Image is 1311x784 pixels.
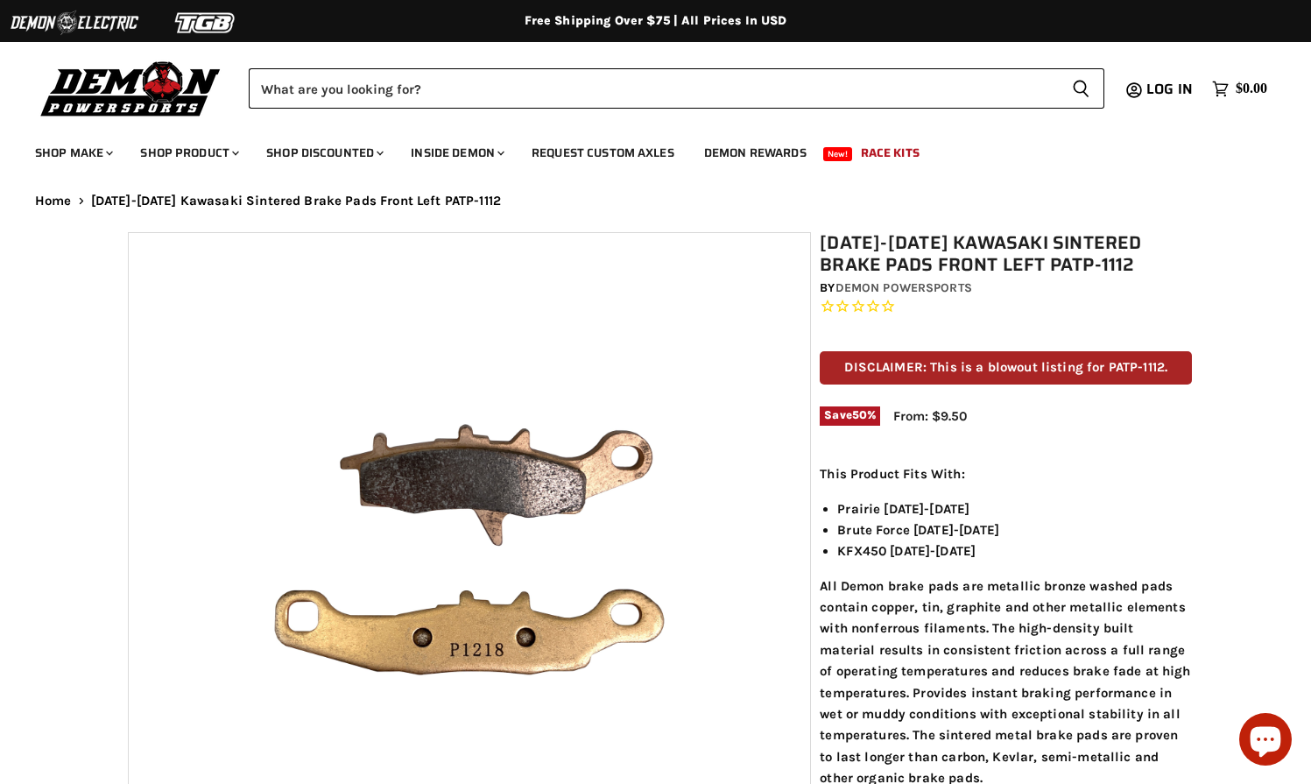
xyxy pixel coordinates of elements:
[691,135,820,171] a: Demon Rewards
[1234,713,1297,770] inbox-online-store-chat: Shopify online store chat
[518,135,687,171] a: Request Custom Axles
[835,280,972,295] a: Demon Powersports
[1058,68,1104,109] button: Search
[820,406,880,426] span: Save %
[22,135,123,171] a: Shop Make
[852,408,867,421] span: 50
[823,147,853,161] span: New!
[1146,78,1193,100] span: Log in
[22,128,1263,171] ul: Main menu
[249,68,1058,109] input: Search
[91,194,501,208] span: [DATE]-[DATE] Kawasaki Sintered Brake Pads Front Left PATP-1112
[127,135,250,171] a: Shop Product
[820,351,1192,384] p: DISCLAIMER: This is a blowout listing for PATP-1112.
[140,6,271,39] img: TGB Logo 2
[837,540,1192,562] li: KFX450 [DATE]-[DATE]
[1138,81,1203,97] a: Log in
[837,519,1192,540] li: Brute Force [DATE]-[DATE]
[9,6,140,39] img: Demon Electric Logo 2
[253,135,394,171] a: Shop Discounted
[848,135,933,171] a: Race Kits
[1203,76,1276,102] a: $0.00
[820,279,1192,298] div: by
[249,68,1104,109] form: Product
[1236,81,1267,97] span: $0.00
[893,408,967,424] span: From: $9.50
[820,463,1192,484] p: This Product Fits With:
[837,498,1192,519] li: Prairie [DATE]-[DATE]
[35,57,227,119] img: Demon Powersports
[820,232,1192,276] h1: [DATE]-[DATE] Kawasaki Sintered Brake Pads Front Left PATP-1112
[35,194,72,208] a: Home
[820,298,1192,316] span: Rated 0.0 out of 5 stars 0 reviews
[398,135,515,171] a: Inside Demon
